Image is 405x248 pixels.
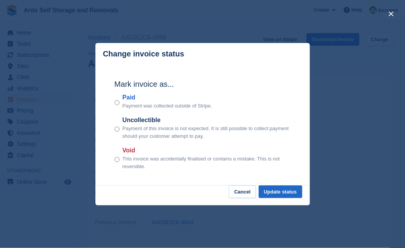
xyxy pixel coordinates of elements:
[123,116,291,125] label: Uncollectible
[123,155,291,170] p: This invoice was accidentally finalised or contains a mistake. This is not reversible.
[229,185,256,198] button: Cancel
[115,78,291,90] h2: Mark invoice as...
[259,185,302,198] button: Update status
[385,8,397,20] button: close
[123,125,291,140] p: Payment of this invoice is not expected. It is still possible to collect payment should your cust...
[123,93,212,102] label: Paid
[103,50,184,58] p: Change invoice status
[123,102,212,110] p: Payment was collected outside of Stripe.
[123,146,291,155] label: Void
